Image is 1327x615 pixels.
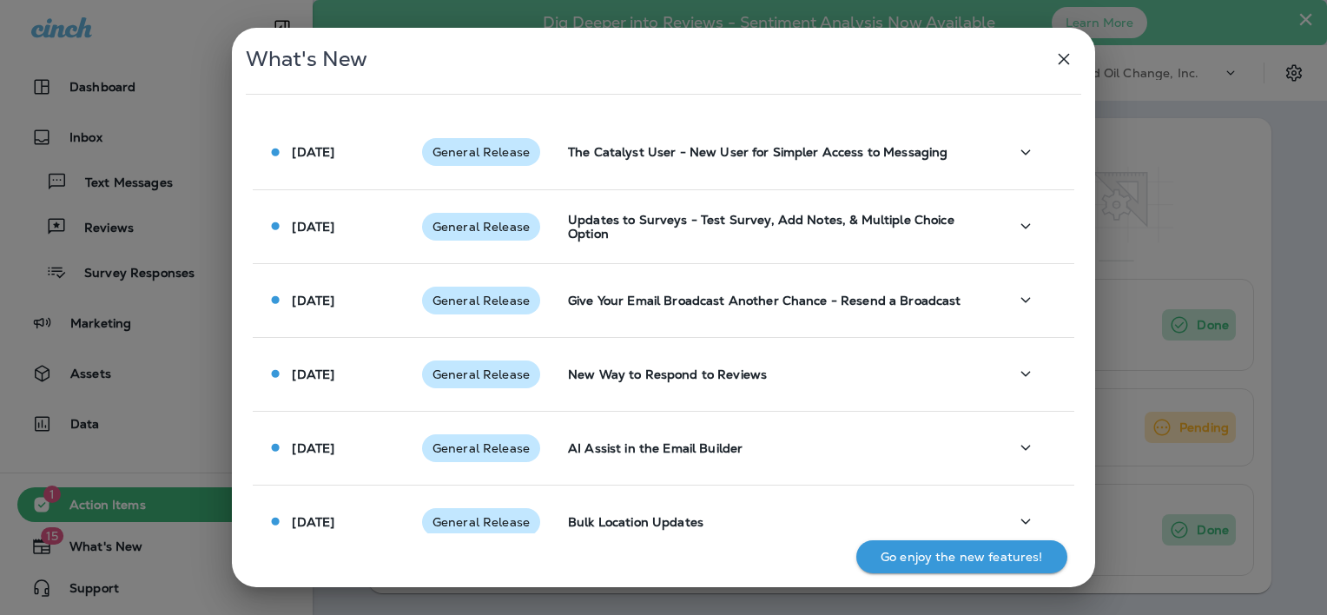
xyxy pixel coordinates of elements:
[292,220,334,234] p: [DATE]
[568,145,980,159] p: The Catalyst User - New User for Simpler Access to Messaging
[422,515,540,529] span: General Release
[292,515,334,529] p: [DATE]
[568,213,980,241] p: Updates to Surveys - Test Survey, Add Notes, & Multiple Choice Option
[422,441,540,455] span: General Release
[422,145,540,159] span: General Release
[568,441,980,455] p: AI Assist in the Email Builder
[856,540,1067,573] button: Go enjoy the new features!
[292,294,334,307] p: [DATE]
[568,515,980,529] p: Bulk Location Updates
[246,46,367,72] span: What's New
[292,441,334,455] p: [DATE]
[422,367,540,381] span: General Release
[292,367,334,381] p: [DATE]
[422,294,540,307] span: General Release
[422,220,540,234] span: General Release
[292,145,334,159] p: [DATE]
[568,367,980,381] p: New Way to Respond to Reviews
[568,294,980,307] p: Give Your Email Broadcast Another Chance - Resend a Broadcast
[881,550,1043,564] p: Go enjoy the new features!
